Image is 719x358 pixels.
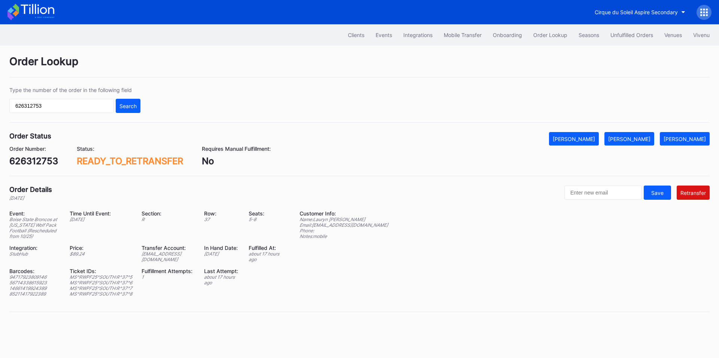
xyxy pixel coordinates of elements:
[348,32,364,38] div: Clients
[9,245,60,251] div: Integration:
[595,9,678,15] div: Cirque du Soleil Aspire Secondary
[70,210,132,217] div: Time Until Event:
[605,28,659,42] button: Unfulfilled Orders
[142,251,195,262] div: [EMAIL_ADDRESS][DOMAIN_NAME]
[202,146,271,152] div: Requires Manual Fulfillment:
[9,156,58,166] div: 626312753
[664,136,706,142] div: [PERSON_NAME]
[9,280,60,285] div: 56714338615923
[142,210,195,217] div: Section:
[604,132,654,146] button: [PERSON_NAME]
[9,186,52,193] div: Order Details
[9,217,60,239] div: Boise State Broncos at [US_STATE] Wolf Pack Football (Rescheduled from 10/25)
[70,291,132,297] div: MS^RWPF25^SOUTH:R^37^8
[119,103,137,109] div: Search
[9,146,58,152] div: Order Number:
[116,99,140,113] button: Search
[77,156,183,166] div: READY_TO_RETRANSFER
[142,217,195,222] div: R
[677,186,710,200] button: Retransfer
[300,210,388,217] div: Customer Info:
[610,32,653,38] div: Unfulfilled Orders
[9,210,60,217] div: Event:
[70,274,132,280] div: MS^RWPF25^SOUTH:R^37^5
[664,32,682,38] div: Venues
[70,280,132,285] div: MS^RWPF25^SOUTH:R^37^6
[70,245,132,251] div: Price:
[9,99,114,113] input: GT59662
[660,132,710,146] button: [PERSON_NAME]
[549,132,599,146] button: [PERSON_NAME]
[553,136,595,142] div: [PERSON_NAME]
[573,28,605,42] button: Seasons
[70,285,132,291] div: MS^RWPF25^SOUTH:R^37^7
[644,186,671,200] button: Save
[70,217,132,222] div: [DATE]
[9,251,60,257] div: StubHub
[651,190,664,196] div: Save
[680,190,706,196] div: Retransfer
[9,291,60,297] div: 85211417922389
[70,268,132,274] div: Ticket IDs:
[9,55,710,77] div: Order Lookup
[528,28,573,42] button: Order Lookup
[444,32,482,38] div: Mobile Transfer
[659,28,688,42] button: Venues
[300,233,388,239] div: Notes: mobile
[9,132,51,140] div: Order Status
[249,217,281,222] div: 5 - 8
[142,245,195,251] div: Transfer Account:
[70,251,132,257] div: $ 89.24
[9,285,60,291] div: 14661419924389
[204,251,239,257] div: [DATE]
[300,222,388,228] div: Email: [EMAIL_ADDRESS][DOMAIN_NAME]
[589,5,691,19] button: Cirque du Soleil Aspire Secondary
[204,210,239,217] div: Row:
[342,28,370,42] button: Clients
[564,186,642,200] input: Enter new email
[204,217,239,222] div: 37
[9,274,60,280] div: 94717923809146
[370,28,398,42] button: Events
[9,195,52,201] div: [DATE]
[142,268,195,274] div: Fulfillment Attempts:
[204,245,239,251] div: In Hand Date:
[693,32,710,38] div: Vivenu
[9,268,60,274] div: Barcodes:
[376,32,392,38] div: Events
[688,28,715,42] button: Vivenu
[438,28,487,42] button: Mobile Transfer
[608,136,650,142] div: [PERSON_NAME]
[493,32,522,38] div: Onboarding
[249,210,281,217] div: Seats:
[9,87,140,93] div: Type the number of the order in the following field
[533,32,567,38] div: Order Lookup
[202,156,271,166] div: No
[249,251,281,262] div: about 17 hours ago
[249,245,281,251] div: Fulfilled At:
[300,228,388,233] div: Phone:
[77,146,183,152] div: Status:
[204,274,239,285] div: about 17 hours ago
[579,32,599,38] div: Seasons
[403,32,433,38] div: Integrations
[142,274,195,280] div: 1
[487,28,528,42] button: Onboarding
[300,217,388,222] div: Name: Lauryn [PERSON_NAME]
[204,268,239,274] div: Last Attempt:
[398,28,438,42] button: Integrations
